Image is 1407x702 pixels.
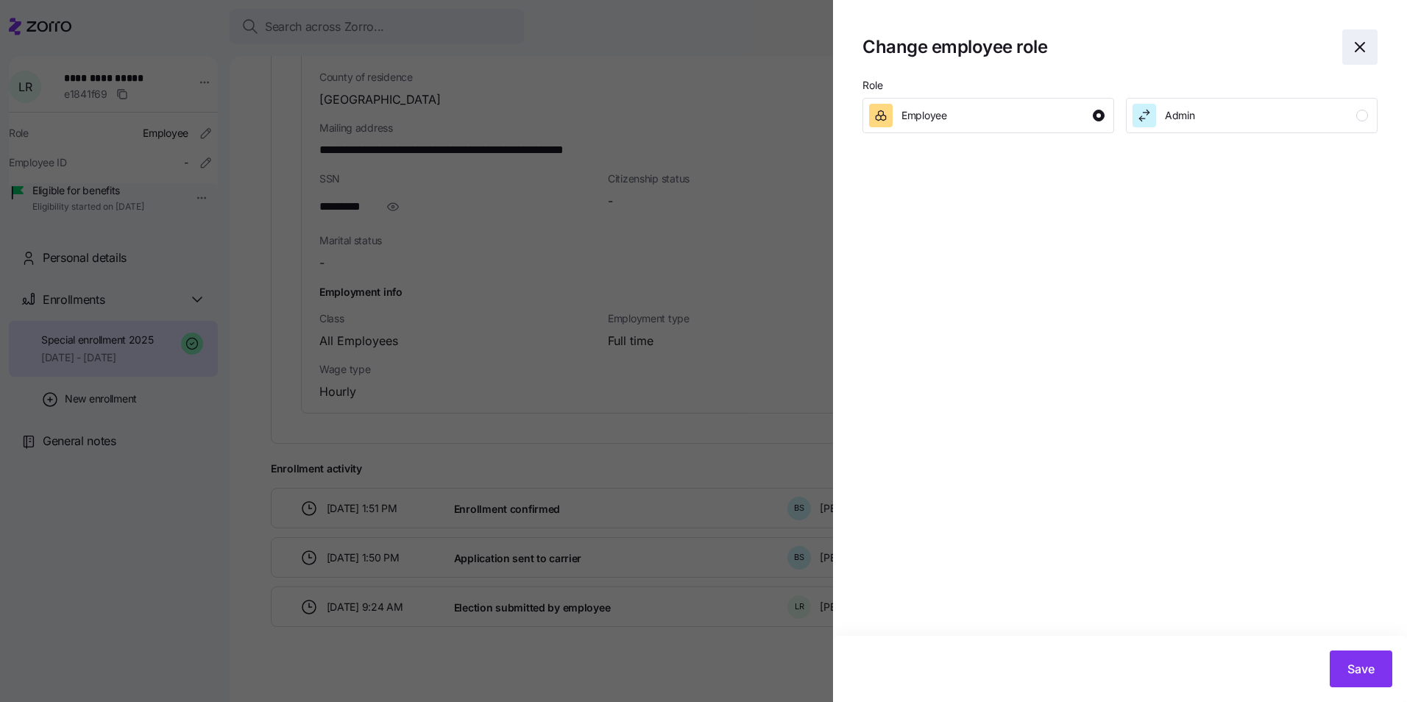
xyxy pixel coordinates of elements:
button: Save [1330,650,1392,687]
p: Role [862,79,1378,98]
span: Admin [1165,108,1195,123]
span: Employee [901,108,947,123]
span: Save [1347,660,1375,678]
h1: Change employee role [862,35,1330,58]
